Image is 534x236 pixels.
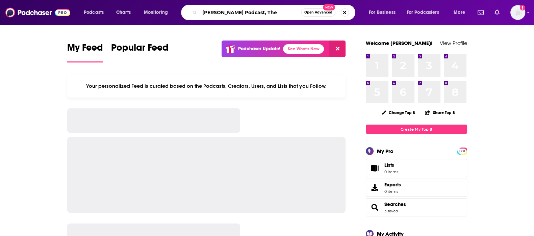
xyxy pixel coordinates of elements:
[304,11,332,14] span: Open Advanced
[200,7,301,18] input: Search podcasts, credits, & more...
[366,179,467,197] a: Exports
[366,159,467,177] a: Lists
[369,8,396,17] span: For Business
[112,7,135,18] a: Charts
[144,8,168,17] span: Monitoring
[301,8,335,17] button: Open AdvancedNew
[402,7,449,18] button: open menu
[407,8,439,17] span: For Podcasters
[368,203,382,212] a: Searches
[67,42,103,62] a: My Feed
[364,7,404,18] button: open menu
[449,7,474,18] button: open menu
[5,6,70,19] img: Podchaser - Follow, Share and Rate Podcasts
[384,162,398,168] span: Lists
[368,183,382,192] span: Exports
[368,163,382,173] span: Lists
[67,75,346,98] div: Your personalized Feed is curated based on the Podcasts, Creators, Users, and Lists that you Follow.
[384,182,401,188] span: Exports
[510,5,525,20] button: Show profile menu
[384,201,406,207] a: Searches
[475,7,486,18] a: Show notifications dropdown
[366,198,467,216] span: Searches
[139,7,177,18] button: open menu
[384,162,394,168] span: Lists
[384,169,398,174] span: 0 items
[366,40,433,46] a: Welcome [PERSON_NAME]!
[510,5,525,20] img: User Profile
[84,8,104,17] span: Podcasts
[510,5,525,20] span: Logged in as nicole.koremenos
[492,7,502,18] a: Show notifications dropdown
[67,42,103,57] span: My Feed
[283,44,324,54] a: See What's New
[111,42,169,62] a: Popular Feed
[116,8,131,17] span: Charts
[458,149,466,154] span: PRO
[323,4,335,10] span: New
[425,106,455,119] button: Share Top 8
[458,148,466,153] a: PRO
[366,125,467,134] a: Create My Top 8
[79,7,112,18] button: open menu
[111,42,169,57] span: Popular Feed
[440,40,467,46] a: View Profile
[454,8,465,17] span: More
[187,5,362,20] div: Search podcasts, credits, & more...
[238,46,280,52] p: Podchaser Update!
[520,5,525,10] svg: Add a profile image
[377,148,393,154] div: My Pro
[378,108,419,117] button: Change Top 8
[384,189,401,194] span: 0 items
[384,209,398,213] a: 3 saved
